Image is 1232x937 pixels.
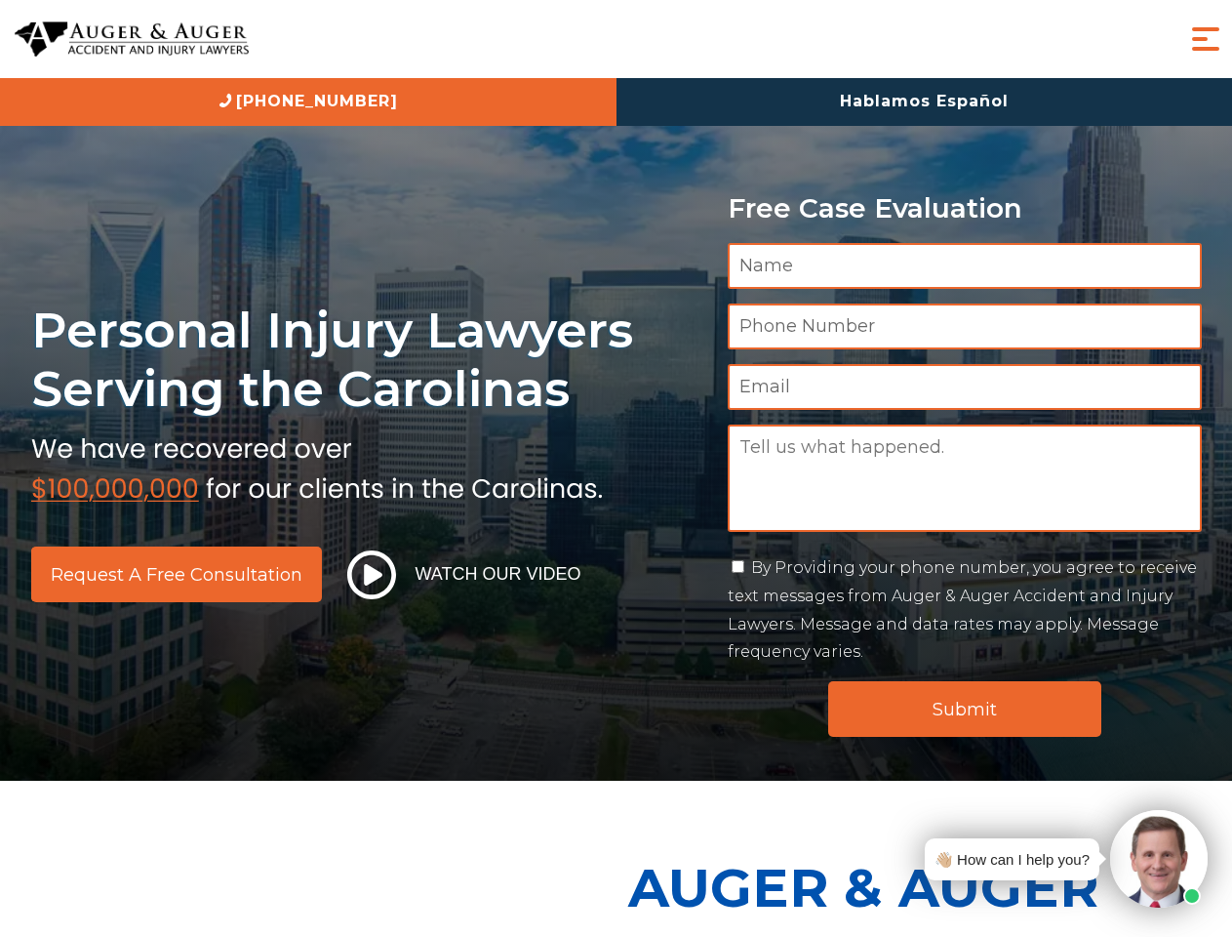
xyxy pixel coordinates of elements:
[934,846,1090,873] div: 👋🏼 How can I help you?
[341,550,587,600] button: Watch Our Video
[728,243,1202,289] input: Name
[31,428,603,503] img: sub text
[51,566,302,584] span: Request a Free Consultation
[31,301,704,419] h1: Personal Injury Lawyers Serving the Carolinas
[828,681,1101,737] input: Submit
[1110,810,1208,908] img: Intaker widget Avatar
[728,558,1197,661] label: By Providing your phone number, you agree to receive text messages from Auger & Auger Accident an...
[15,21,249,58] img: Auger & Auger Accident and Injury Lawyers Logo
[728,304,1202,349] input: Phone Number
[31,547,322,602] a: Request a Free Consultation
[628,839,1221,936] p: Auger & Auger
[728,364,1202,410] input: Email
[1186,20,1225,59] button: Menu
[728,193,1202,224] p: Free Case Evaluation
